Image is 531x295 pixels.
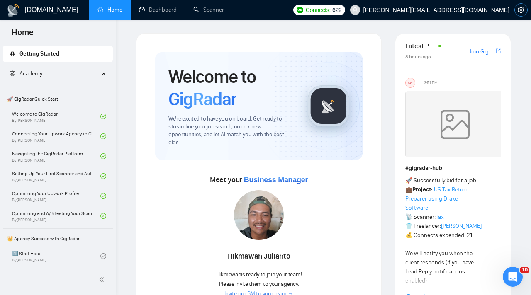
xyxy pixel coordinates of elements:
span: Latest Posts from the GigRadar Community [405,41,436,51]
a: 1️⃣ Start HereBy[PERSON_NAME] [12,247,100,265]
a: Navigating the GigRadar PlatformBy[PERSON_NAME] [12,147,100,165]
a: Tax [436,213,444,220]
span: user [352,7,358,13]
span: 8 hours ago [405,54,431,60]
a: Connecting Your Upwork Agency to GigRadarBy[PERSON_NAME] [12,127,100,145]
a: setting [514,7,528,13]
span: Connects: [306,5,331,15]
div: US [406,78,415,87]
span: check-circle [100,153,106,159]
span: GigRadar [168,88,236,110]
a: homeHome [97,6,122,13]
img: weqQh+iSagEgQAAAABJRU5ErkJggg== [405,91,505,157]
span: 👑 Agency Success with GigRadar [4,230,112,247]
span: Getting Started [19,50,59,57]
span: export [496,48,501,54]
a: Join GigRadar Slack Community [469,47,494,56]
a: Optimizing and A/B Testing Your Scanner for Better ResultsBy[PERSON_NAME] [12,207,100,225]
span: Meet your [210,175,308,184]
iframe: Intercom live chat [503,267,523,287]
h1: Welcome to [168,65,295,110]
a: export [496,47,501,55]
img: gigradar-logo.png [308,85,349,127]
li: Getting Started [3,46,113,62]
span: Please invite them to your agency. [219,280,299,288]
span: 🚀 GigRadar Quick Start [4,91,112,107]
img: 1708430606469-dllhost_UOc72S2elj.png [234,190,284,240]
span: rocket [10,51,15,56]
a: searchScanner [193,6,224,13]
h1: # gigradar-hub [405,164,501,173]
span: Hikmawan is ready to join your team! [216,271,302,278]
span: check-circle [100,253,106,259]
a: Setting Up Your First Scanner and Auto-BidderBy[PERSON_NAME] [12,167,100,185]
span: We're excited to have you on board. Get ready to streamline your job search, unlock new opportuni... [168,115,295,147]
img: upwork-logo.png [297,7,303,13]
span: double-left [99,276,107,284]
span: 622 [332,5,341,15]
span: check-circle [100,133,106,139]
span: check-circle [100,114,106,119]
div: Hikmawan Julianto [213,249,304,264]
span: 10 [520,267,529,273]
span: setting [515,7,527,13]
span: fund-projection-screen [10,70,15,76]
a: US Tax Return Preparer using Drake Software [405,186,469,211]
a: Optimizing Your Upwork ProfileBy[PERSON_NAME] [12,187,100,205]
span: Home [5,27,40,44]
img: logo [7,4,20,17]
a: Welcome to GigRadarBy[PERSON_NAME] [12,107,100,126]
a: dashboardDashboard [139,6,177,13]
button: setting [514,3,528,17]
span: check-circle [100,193,106,199]
span: Business Manager [244,176,308,184]
span: check-circle [100,173,106,179]
span: Academy [10,70,42,77]
strong: Project: [412,186,433,193]
a: [PERSON_NAME] [441,222,482,230]
span: check-circle [100,213,106,219]
span: 3:51 PM [424,79,438,87]
span: Academy [19,70,42,77]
